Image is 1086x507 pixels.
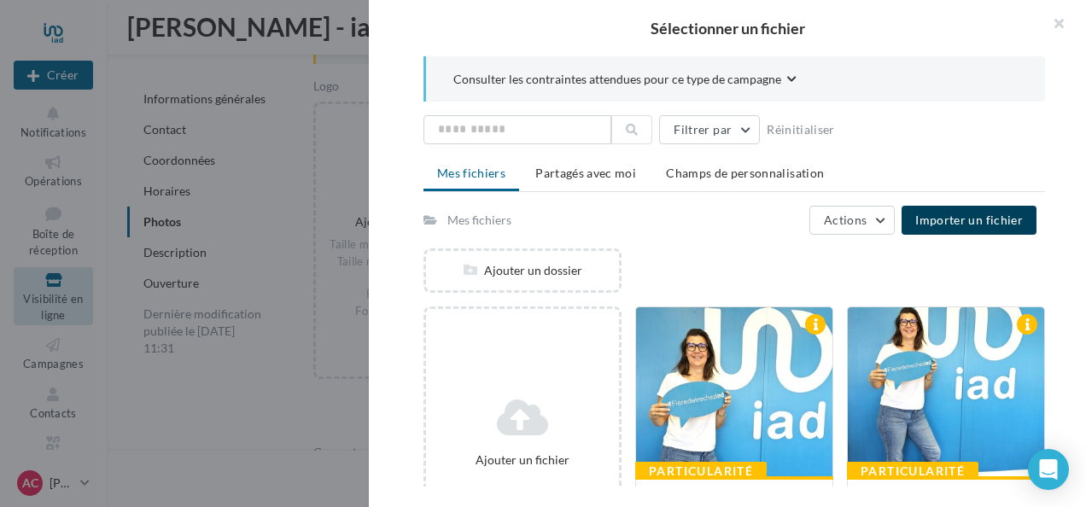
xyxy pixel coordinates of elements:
[902,206,1036,235] button: Importer un fichier
[1028,449,1069,490] div: Open Intercom Messenger
[453,71,781,88] span: Consulter les contraintes attendues pour ce type de campagne
[453,70,797,91] button: Consulter les contraintes attendues pour ce type de campagne
[666,166,824,180] span: Champs de personnalisation
[659,115,760,144] button: Filtrer par
[824,213,867,227] span: Actions
[426,262,619,279] div: Ajouter un dossier
[437,166,505,180] span: Mes fichiers
[760,119,842,140] button: Réinitialiser
[809,206,895,235] button: Actions
[433,452,612,469] div: Ajouter un fichier
[535,166,636,180] span: Partagés avec moi
[447,212,511,229] div: Mes fichiers
[847,462,978,481] div: Particularité
[635,462,767,481] div: Particularité
[396,20,1059,36] h2: Sélectionner un fichier
[915,213,1023,227] span: Importer un fichier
